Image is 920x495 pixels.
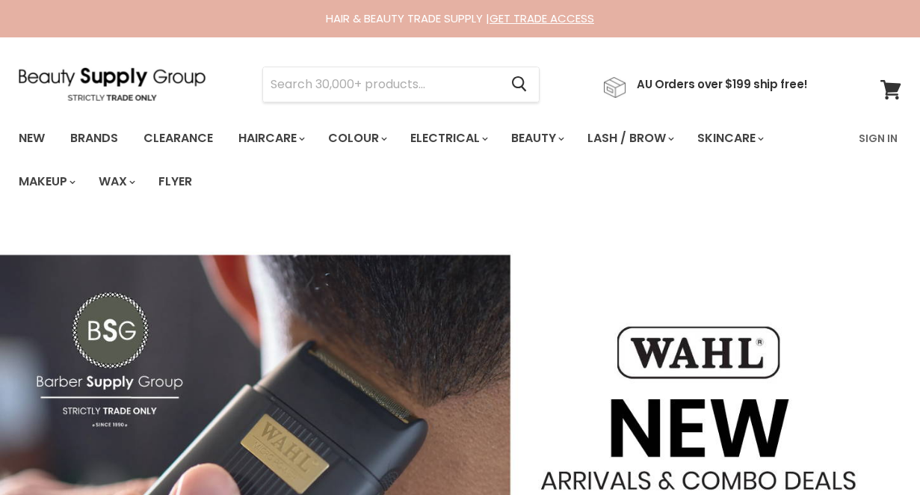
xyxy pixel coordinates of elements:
[7,117,850,203] ul: Main menu
[490,10,594,26] a: GET TRADE ACCESS
[500,123,573,154] a: Beauty
[7,166,84,197] a: Makeup
[262,67,540,102] form: Product
[499,67,539,102] button: Search
[87,166,144,197] a: Wax
[263,67,499,102] input: Search
[686,123,773,154] a: Skincare
[576,123,683,154] a: Lash / Brow
[59,123,129,154] a: Brands
[399,123,497,154] a: Electrical
[850,123,907,154] a: Sign In
[845,425,905,480] iframe: Gorgias live chat messenger
[132,123,224,154] a: Clearance
[147,166,203,197] a: Flyer
[227,123,314,154] a: Haircare
[317,123,396,154] a: Colour
[7,123,56,154] a: New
